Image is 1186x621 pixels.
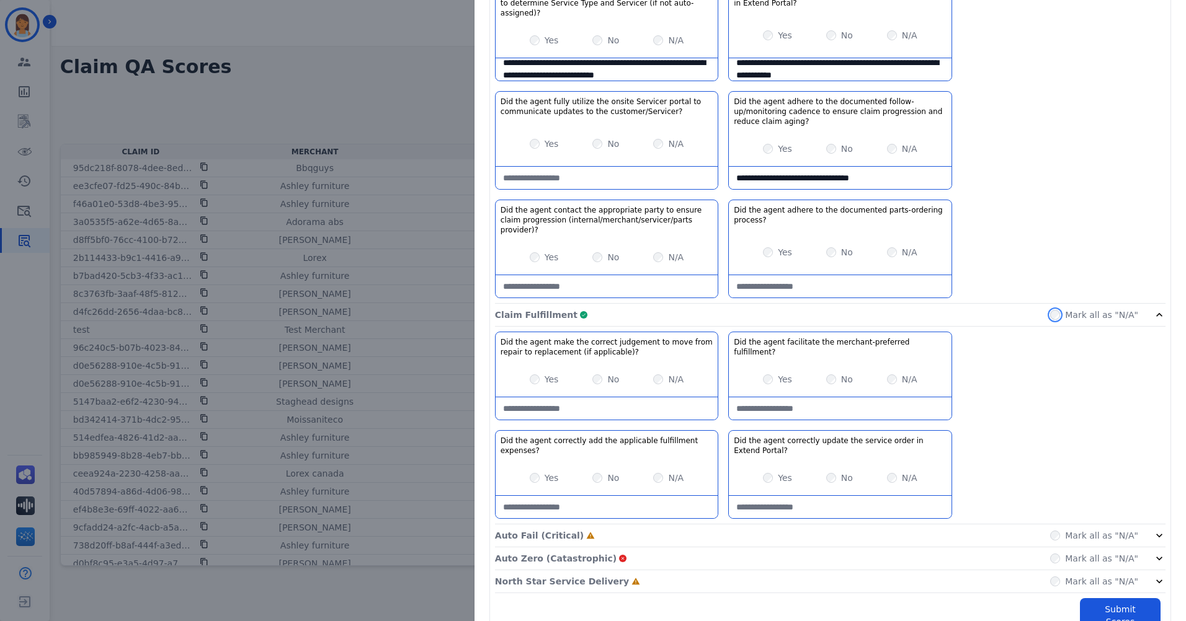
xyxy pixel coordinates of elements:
[1065,552,1138,565] label: Mark all as "N/A"
[545,251,559,263] label: Yes
[1065,575,1138,588] label: Mark all as "N/A"
[902,143,917,155] label: N/A
[841,29,853,42] label: No
[841,373,853,385] label: No
[607,373,619,385] label: No
[607,251,619,263] label: No
[668,34,684,46] label: N/A
[734,205,946,225] h3: Did the agent adhere to the documented parts-ordering process?
[778,373,792,385] label: Yes
[495,309,577,321] p: Claim Fulfillment
[607,138,619,150] label: No
[501,436,713,456] h3: Did the agent correctly add the applicable fulfillment expenses?
[607,34,619,46] label: No
[668,251,684,263] label: N/A
[778,246,792,258] label: Yes
[1065,309,1138,321] label: Mark all as "N/A"
[501,337,713,357] h3: Did the agent make the correct judgement to move from repair to replacement (if applicable)?
[902,373,917,385] label: N/A
[607,472,619,484] label: No
[841,143,853,155] label: No
[495,529,584,542] p: Auto Fail (Critical)
[734,97,946,126] h3: Did the agent adhere to the documented follow-up/monitoring cadence to ensure claim progression a...
[841,472,853,484] label: No
[668,138,684,150] label: N/A
[501,97,713,117] h3: Did the agent fully utilize the onsite Servicer portal to communicate updates to the customer/Ser...
[668,472,684,484] label: N/A
[778,29,792,42] label: Yes
[902,246,917,258] label: N/A
[778,143,792,155] label: Yes
[1065,529,1138,542] label: Mark all as "N/A"
[501,205,713,235] h3: Did the agent contact the appropriate party to ensure claim progression (internal/merchant/servic...
[902,472,917,484] label: N/A
[734,337,946,357] h3: Did the agent facilitate the merchant-preferred fulfillment?
[734,436,946,456] h3: Did the agent correctly update the service order in Extend Portal?
[545,138,559,150] label: Yes
[841,246,853,258] label: No
[545,34,559,46] label: Yes
[495,575,629,588] p: North Star Service Delivery
[668,373,684,385] label: N/A
[545,472,559,484] label: Yes
[778,472,792,484] label: Yes
[495,552,617,565] p: Auto Zero (Catastrophic)
[902,29,917,42] label: N/A
[545,373,559,385] label: Yes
